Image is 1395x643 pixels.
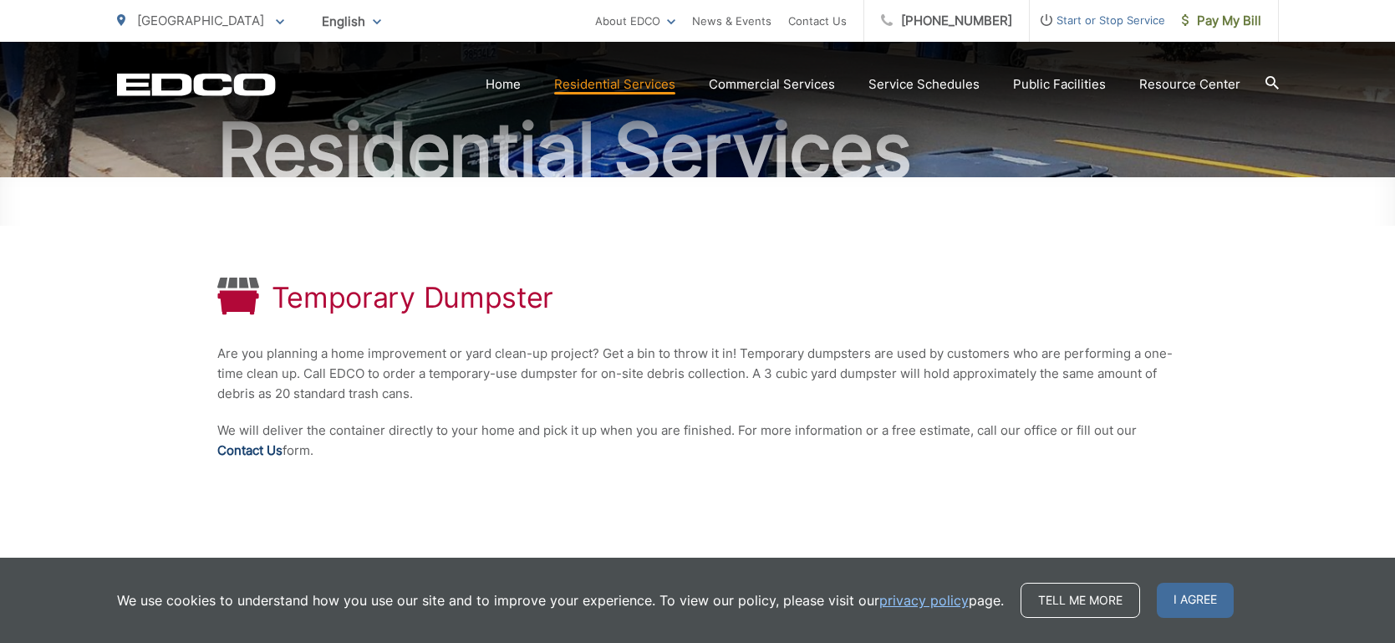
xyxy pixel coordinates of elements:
[217,421,1179,461] p: We will deliver the container directly to your home and pick it up when you are finished. For mor...
[1013,74,1106,94] a: Public Facilities
[137,13,264,28] span: [GEOGRAPHIC_DATA]
[117,109,1279,192] h2: Residential Services
[709,74,835,94] a: Commercial Services
[595,11,675,31] a: About EDCO
[1182,11,1261,31] span: Pay My Bill
[272,281,554,314] h1: Temporary Dumpster
[879,590,969,610] a: privacy policy
[486,74,521,94] a: Home
[217,441,283,461] a: Contact Us
[788,11,847,31] a: Contact Us
[554,74,675,94] a: Residential Services
[117,590,1004,610] p: We use cookies to understand how you use our site and to improve your experience. To view our pol...
[692,11,771,31] a: News & Events
[1139,74,1240,94] a: Resource Center
[217,344,1179,404] p: Are you planning a home improvement or yard clean-up project? Get a bin to throw it in! Temporary...
[868,74,980,94] a: Service Schedules
[117,73,276,96] a: EDCD logo. Return to the homepage.
[1021,583,1140,618] a: Tell me more
[309,7,394,36] span: English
